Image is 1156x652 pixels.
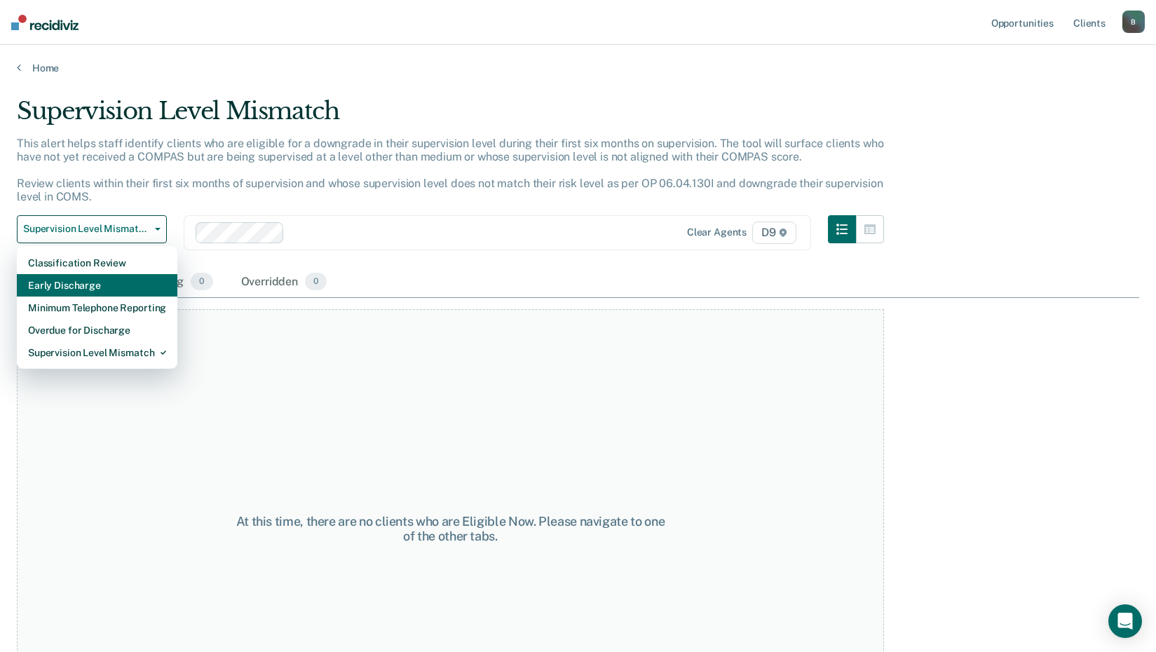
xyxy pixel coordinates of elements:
[17,215,167,243] button: Supervision Level Mismatch
[28,252,166,274] div: Classification Review
[17,137,883,204] p: This alert helps staff identify clients who are eligible for a downgrade in their supervision lev...
[1122,11,1145,33] button: B
[23,223,149,235] span: Supervision Level Mismatch
[17,97,884,137] div: Supervision Level Mismatch
[238,267,330,298] div: Overridden0
[28,341,166,364] div: Supervision Level Mismatch
[305,273,327,291] span: 0
[28,297,166,319] div: Minimum Telephone Reporting
[687,226,747,238] div: Clear agents
[28,274,166,297] div: Early Discharge
[17,62,1139,74] a: Home
[28,319,166,341] div: Overdue for Discharge
[752,222,796,244] span: D9
[234,514,667,544] div: At this time, there are no clients who are Eligible Now. Please navigate to one of the other tabs.
[1108,604,1142,638] div: Open Intercom Messenger
[11,15,79,30] img: Recidiviz
[191,273,212,291] span: 0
